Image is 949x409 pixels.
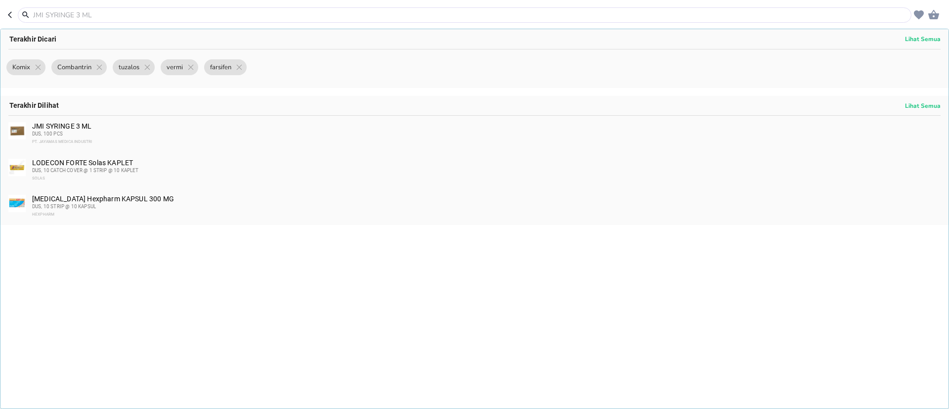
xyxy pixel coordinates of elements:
[32,168,139,173] span: DUS, 10 CATCH COVER @ 1 STRIP @ 10 KAPLET
[905,35,941,43] p: Lihat Semua
[32,139,92,144] span: PT. JAYAMAS MEDICA INDUSTRI
[32,10,909,20] input: JMI SYRINGE 3 ML
[51,59,107,75] div: Combantrin
[204,59,247,75] div: farsifen
[0,96,949,116] div: Terakhir Dilihat
[6,59,45,75] div: Komix
[32,159,940,182] div: LODECON FORTE Solas KAPLET
[32,122,940,146] div: JMI SYRINGE 3 ML
[113,59,155,75] div: tuzalos
[32,204,96,209] span: DUS, 10 STRIP @ 10 KAPSUL
[204,59,237,75] span: farsifen
[32,176,45,181] span: SOLAS
[0,29,949,49] div: Terakhir Dicari
[6,59,36,75] span: Komix
[113,59,145,75] span: tuzalos
[161,59,189,75] span: vermi
[32,195,940,219] div: [MEDICAL_DATA] Hexpharm KAPSUL 300 MG
[51,59,97,75] span: Combantrin
[161,59,198,75] div: vermi
[32,212,54,217] span: HEXPHARM
[32,131,63,136] span: DUS, 100 PCS
[905,102,941,110] p: Lihat Semua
